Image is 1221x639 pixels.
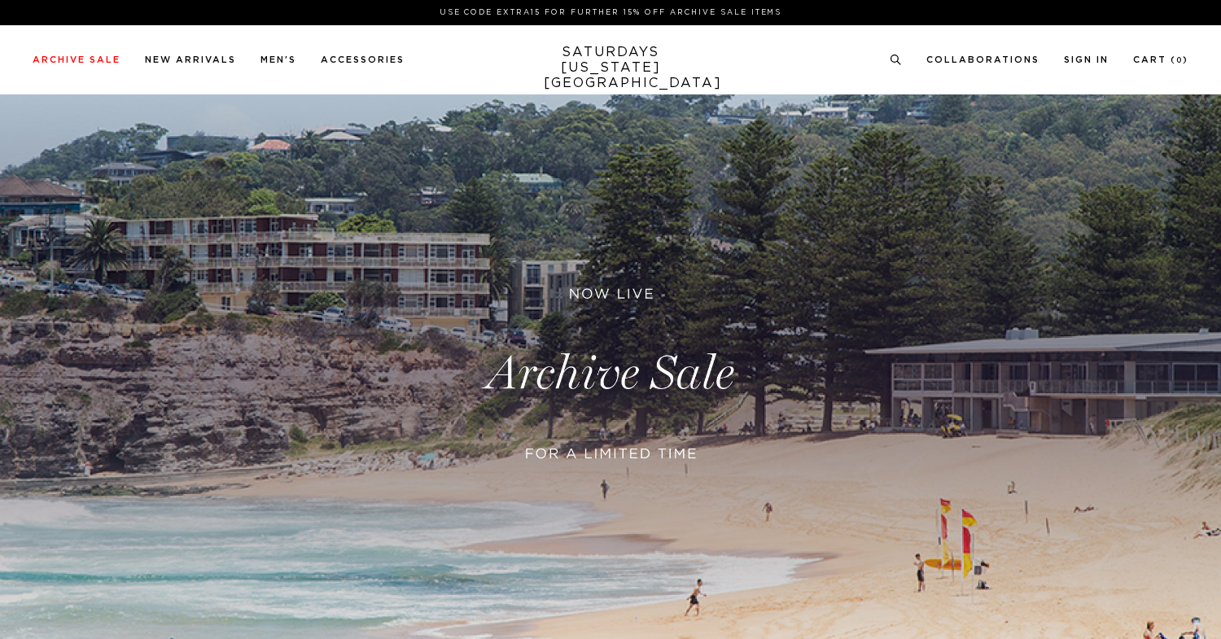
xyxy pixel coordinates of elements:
a: Men's [260,55,296,64]
small: 0 [1176,57,1183,64]
a: New Arrivals [145,55,236,64]
a: Sign In [1064,55,1109,64]
a: Archive Sale [33,55,120,64]
a: Cart (0) [1133,55,1188,64]
a: Accessories [321,55,405,64]
p: Use Code EXTRA15 for Further 15% Off Archive Sale Items [39,7,1182,19]
a: SATURDAYS[US_STATE][GEOGRAPHIC_DATA] [544,45,678,91]
a: Collaborations [926,55,1039,64]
